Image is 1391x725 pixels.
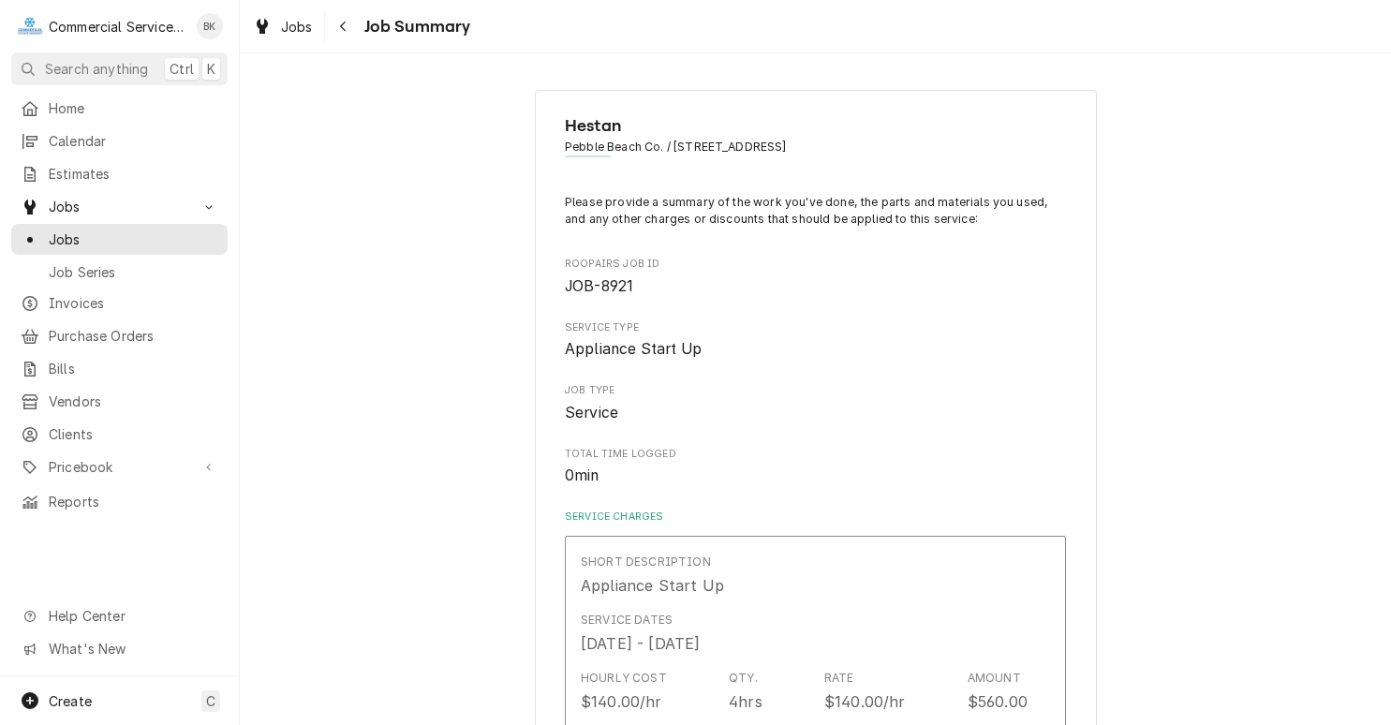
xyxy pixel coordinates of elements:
a: Jobs [245,11,320,42]
div: $140.00/hr [581,690,662,713]
span: Search anything [45,59,148,79]
div: Job Type [565,383,1066,423]
div: Commercial Service Co. [49,17,186,37]
a: Calendar [11,126,228,156]
span: Roopairs Job ID [565,257,1066,272]
span: K [207,59,215,79]
div: Service Type [565,320,1066,361]
a: Invoices [11,288,228,318]
div: $140.00/hr [824,690,906,713]
span: Job Type [565,402,1066,424]
span: Service Type [565,320,1066,335]
div: Appliance Start Up [581,574,724,597]
span: Service [565,404,618,422]
div: Rate [824,670,854,687]
span: Home [49,98,218,118]
a: Home [11,93,228,124]
span: Clients [49,424,218,444]
span: Total Time Logged [565,447,1066,462]
span: Roopairs Job ID [565,275,1066,298]
span: Create [49,693,92,709]
a: Job Series [11,257,228,288]
span: Appliance Start Up [565,340,702,358]
div: Client Information [565,113,1066,170]
div: 4hrs [729,690,762,713]
a: Vendors [11,386,228,417]
span: Jobs [281,17,313,37]
div: Total Time Logged [565,447,1066,487]
span: Calendar [49,131,218,151]
div: Service Dates [581,612,673,629]
div: $560.00 [968,690,1028,713]
span: Job Series [49,262,218,282]
a: Go to Jobs [11,191,228,222]
a: Purchase Orders [11,320,228,351]
button: Search anythingCtrlK [11,52,228,85]
span: Job Summary [359,14,471,39]
p: Please provide a summary of the work you've done, the parts and materials you used, and any other... [565,194,1066,229]
span: Name [565,113,1066,139]
span: Purchase Orders [49,326,218,346]
div: Amount [968,670,1021,687]
span: Bills [49,359,218,378]
span: Job Type [565,383,1066,398]
span: Jobs [49,197,190,216]
a: Go to Help Center [11,600,228,631]
div: BK [197,13,223,39]
span: Total Time Logged [565,465,1066,487]
button: Navigate back [329,11,359,41]
div: Hourly Cost [581,670,667,687]
span: 0min [565,466,599,484]
span: JOB-8921 [565,277,633,295]
a: Reports [11,486,228,517]
span: Estimates [49,164,218,184]
span: Help Center [49,606,216,626]
span: Jobs [49,229,218,249]
span: Reports [49,492,218,511]
label: Service Charges [565,510,1066,525]
span: Address [565,139,1066,155]
span: Ctrl [170,59,194,79]
span: Service Type [565,338,1066,361]
div: Roopairs Job ID [565,257,1066,297]
span: Invoices [49,293,218,313]
a: Bills [11,353,228,384]
div: [DATE] - [DATE] [581,632,700,655]
a: Jobs [11,224,228,255]
div: Commercial Service Co.'s Avatar [17,13,43,39]
div: Short Description [581,554,711,570]
div: Brian Key's Avatar [197,13,223,39]
span: C [206,691,215,711]
a: Go to Pricebook [11,451,228,482]
div: C [17,13,43,39]
a: Clients [11,419,228,450]
a: Estimates [11,158,228,189]
span: What's New [49,639,216,658]
a: Go to What's New [11,633,228,664]
span: Vendors [49,392,218,411]
span: Pricebook [49,457,190,477]
div: Qty. [729,670,758,687]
